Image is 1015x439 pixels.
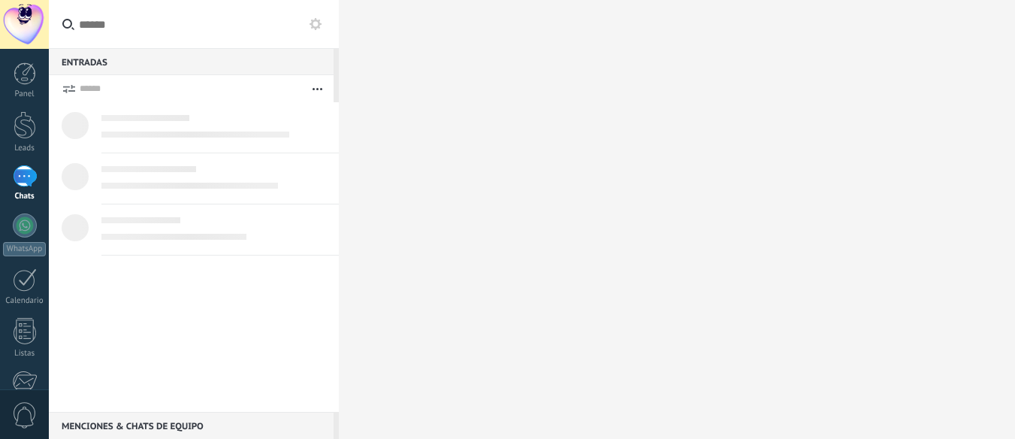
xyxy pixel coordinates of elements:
[3,89,47,99] div: Panel
[3,242,46,256] div: WhatsApp
[3,349,47,359] div: Listas
[3,144,47,153] div: Leads
[49,48,334,75] div: Entradas
[3,192,47,201] div: Chats
[3,296,47,306] div: Calendario
[49,412,334,439] div: Menciones & Chats de equipo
